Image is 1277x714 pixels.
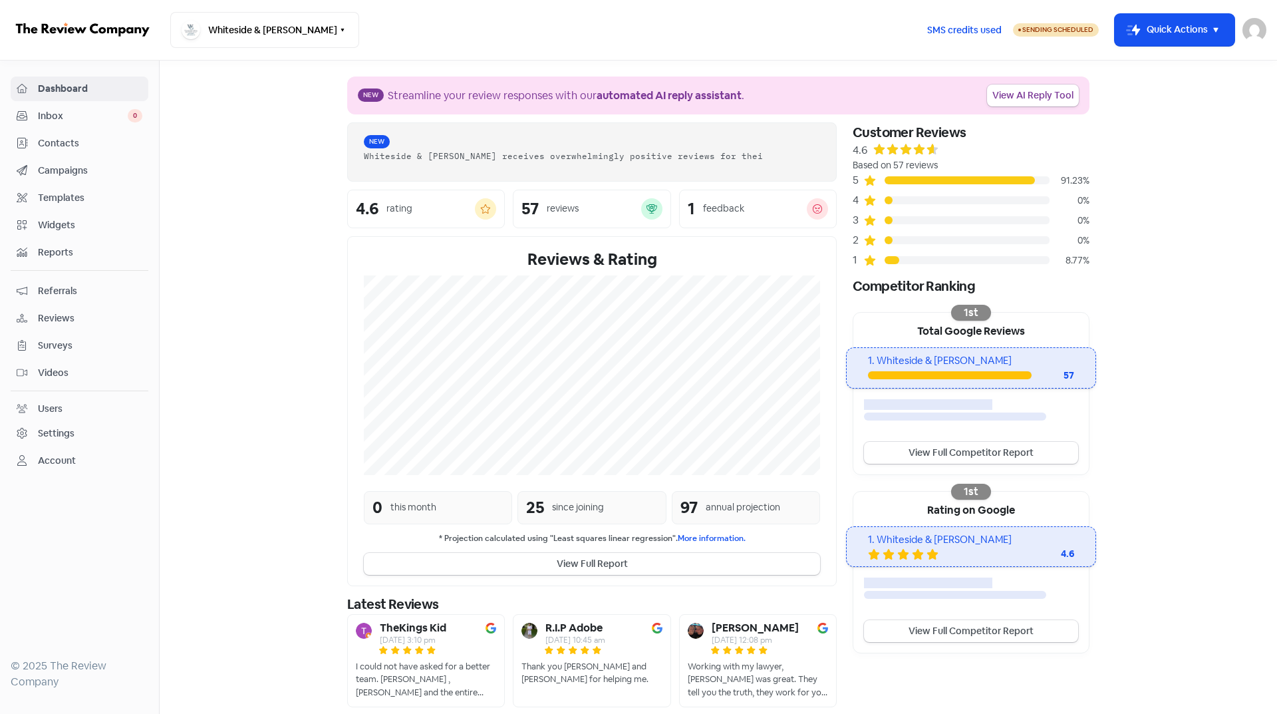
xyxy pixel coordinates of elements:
div: 57 [1032,369,1074,383]
div: annual projection [706,500,780,514]
div: Competitor Ranking [853,276,1089,296]
div: 4.6 [853,142,867,158]
div: I could not have asked for a better team. [PERSON_NAME] , [PERSON_NAME] and the entire team were ... [356,660,496,699]
div: Rating on Google [853,492,1089,526]
span: Contacts [38,136,142,150]
a: View Full Competitor Report [864,620,1078,642]
div: 1. Whiteside & [PERSON_NAME] [868,532,1073,548]
a: Referrals [11,279,148,303]
span: Campaigns [38,164,142,178]
div: 0% [1050,214,1089,228]
div: 1st [951,484,991,500]
div: Working with my lawyer, [PERSON_NAME] was great. They tell you the truth, they work for you and m... [688,660,828,699]
div: 4.6 [1021,547,1074,561]
a: Templates [11,186,148,210]
div: 97 [680,496,698,520]
div: Based on 57 reviews [853,158,1089,172]
b: TheKings Kid [380,623,446,633]
span: Inbox [38,109,128,123]
a: 57reviews [513,190,670,228]
b: [PERSON_NAME] [712,623,799,633]
div: [DATE] 3:10 pm [380,636,446,644]
span: Videos [38,366,142,380]
span: New [364,135,390,148]
div: since joining [552,500,604,514]
img: Avatar [521,623,537,639]
div: Settings [38,427,74,441]
a: Contacts [11,131,148,156]
span: 0 [128,109,142,122]
div: Users [38,402,63,416]
img: Avatar [688,623,704,639]
b: R.I.P Adobe [545,623,603,633]
span: Dashboard [38,82,142,96]
div: Whiteside & [PERSON_NAME] receives overwhelmingly positive reviews for thei [364,150,820,162]
img: Avatar [356,623,372,639]
a: Inbox 0 [11,104,148,128]
div: 0% [1050,234,1089,248]
div: 25 [526,496,544,520]
div: rating [386,202,412,216]
div: Total Google Reviews [853,313,1089,347]
span: Sending Scheduled [1022,25,1093,34]
button: Quick Actions [1115,14,1234,46]
a: Reports [11,240,148,265]
div: © 2025 The Review Company [11,658,148,690]
img: User [1242,18,1266,42]
div: Latest Reviews [347,594,837,614]
a: SMS credits used [916,22,1013,36]
a: Dashboard [11,77,148,101]
a: Account [11,448,148,473]
div: 4.6 [356,201,378,217]
div: feedback [703,202,744,216]
span: Reviews [38,311,142,325]
a: View AI Reply Tool [987,85,1079,106]
a: Videos [11,361,148,385]
div: this month [390,500,436,514]
a: Reviews [11,306,148,331]
a: 1feedback [679,190,837,228]
span: Reports [38,246,142,260]
div: 4 [853,192,863,208]
b: automated AI reply assistant [597,89,742,102]
img: Image [817,623,828,633]
div: [DATE] 10:45 am [545,636,605,644]
a: Settings [11,421,148,446]
div: 91.23% [1050,174,1089,188]
img: Image [652,623,662,633]
div: 57 [521,201,539,217]
a: Widgets [11,213,148,238]
div: 1 [853,252,863,268]
div: 2 [853,232,863,248]
button: Whiteside & [PERSON_NAME] [170,12,359,48]
div: 8.77% [1050,254,1089,268]
a: More information. [678,533,746,544]
img: Image [486,623,496,633]
div: Thank you [PERSON_NAME] and [PERSON_NAME] for helping me. [521,660,662,686]
a: Surveys [11,333,148,358]
div: Reviews & Rating [364,248,820,271]
span: New [358,89,384,102]
div: 5 [853,172,863,188]
a: 4.6rating [347,190,505,228]
div: 1 [688,201,695,217]
button: View Full Report [364,553,820,575]
div: reviews [547,202,579,216]
a: Campaigns [11,158,148,183]
a: Users [11,397,148,421]
span: SMS credits used [927,23,1002,37]
div: Account [38,454,76,468]
span: Surveys [38,339,142,353]
div: 1st [951,305,991,321]
div: 0 [372,496,382,520]
span: Templates [38,191,142,205]
div: Streamline your review responses with our . [388,88,744,104]
span: Referrals [38,284,142,298]
div: [DATE] 12:08 pm [712,636,799,644]
div: 0% [1050,194,1089,208]
span: Widgets [38,218,142,232]
a: View Full Competitor Report [864,442,1078,464]
small: * Projection calculated using "Least squares linear regression". [364,532,820,545]
div: 3 [853,212,863,228]
div: 1. Whiteside & [PERSON_NAME] [868,353,1073,369]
